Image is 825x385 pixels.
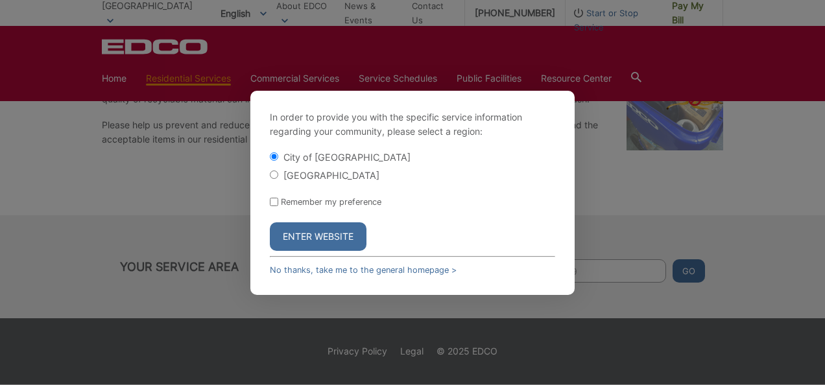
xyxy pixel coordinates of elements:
[270,265,457,275] a: No thanks, take me to the general homepage >
[270,222,366,251] button: Enter Website
[281,197,381,207] label: Remember my preference
[283,152,411,163] label: City of [GEOGRAPHIC_DATA]
[283,170,379,181] label: [GEOGRAPHIC_DATA]
[270,110,555,139] p: In order to provide you with the specific service information regarding your community, please se...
